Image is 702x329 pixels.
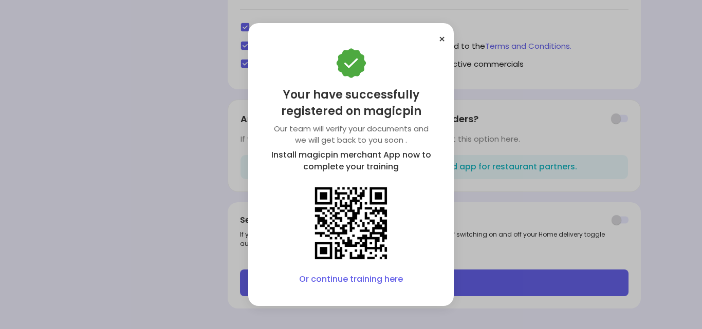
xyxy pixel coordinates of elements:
[269,123,433,145] div: Our team will verify your documents and we will get back to you soon .
[438,31,446,47] button: ×
[310,182,392,264] img: QR code
[269,87,433,119] div: Your have successfully registered on magicpin
[299,274,403,285] a: Or continue training here
[269,149,433,173] div: Install magicpin merchant App now to complete your training
[336,48,366,79] img: Bmiey8A6pIvryUbuH9gNkaXLk_d0upLGesanSgfXTNQpErMybyzEx-Ux_6fu80IKHCRuIThfIE-JRLXil1y1pG8iRpVbs98nc...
